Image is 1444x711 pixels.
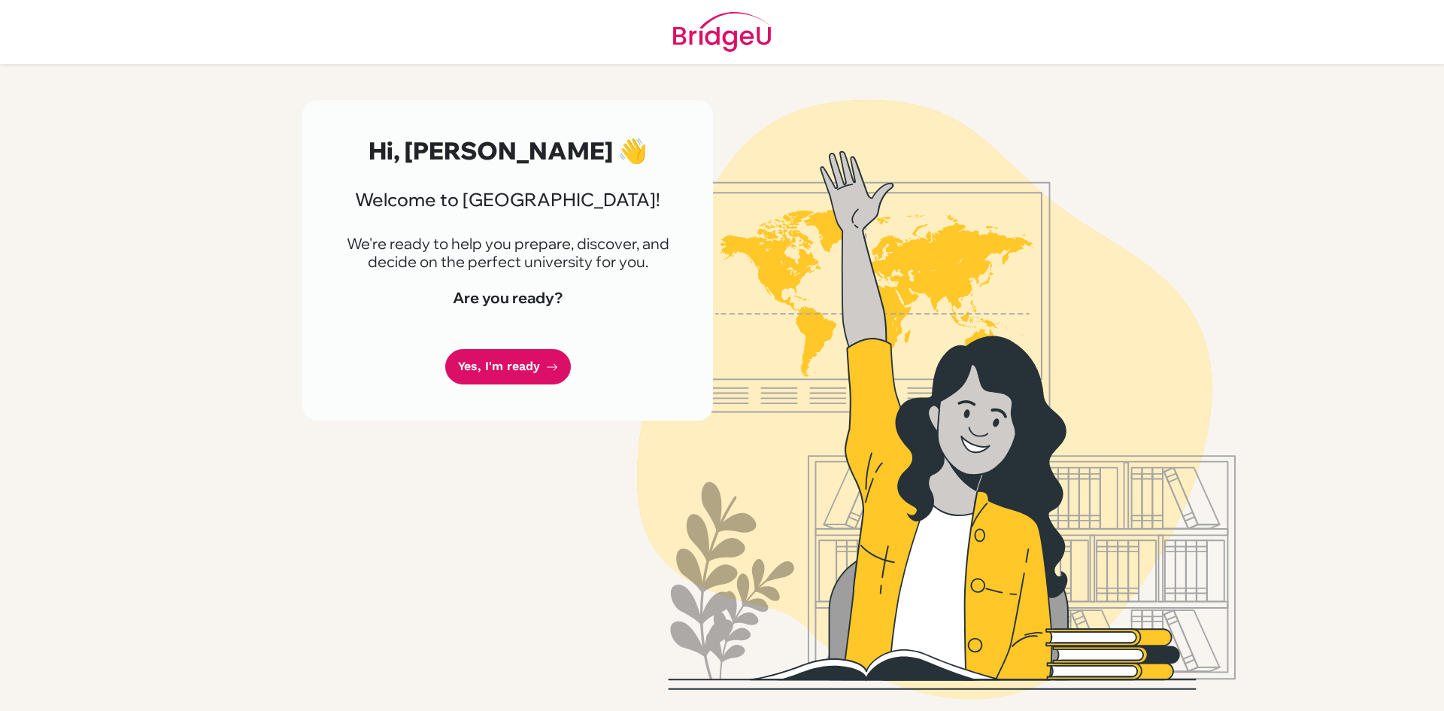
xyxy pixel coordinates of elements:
[338,289,677,307] h4: Are you ready?
[338,189,677,211] h3: Welcome to [GEOGRAPHIC_DATA]!
[338,136,677,165] h2: Hi, [PERSON_NAME] 👋
[508,100,1365,699] img: Welcome to Bridge U
[338,235,677,271] p: We're ready to help you prepare, discover, and decide on the perfect university for you.
[445,349,571,384] a: Yes, I'm ready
